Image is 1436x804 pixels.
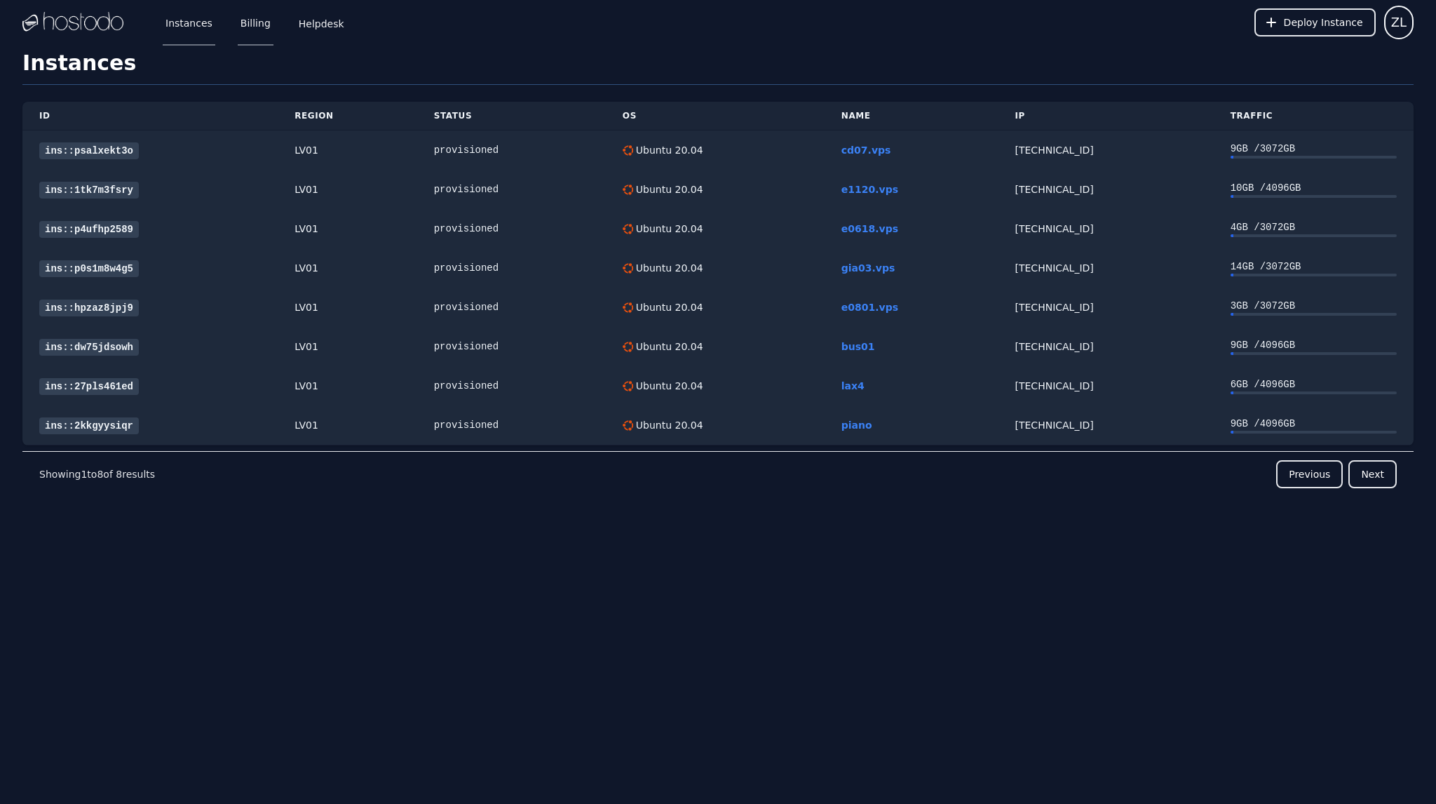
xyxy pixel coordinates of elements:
[39,142,139,159] a: ins::psalxekt3o
[841,262,895,274] a: gia03.vps
[825,102,998,130] th: Name
[22,451,1414,497] nav: Pagination
[294,143,400,157] div: LV01
[294,418,400,432] div: LV01
[633,379,703,393] div: Ubuntu 20.04
[294,261,400,275] div: LV01
[39,467,155,481] p: Showing to of results
[623,263,633,274] img: Ubuntu 20.04
[1214,102,1414,130] th: Traffic
[22,12,123,33] img: Logo
[434,222,589,236] div: provisioned
[633,300,703,314] div: Ubuntu 20.04
[1015,379,1197,393] div: [TECHNICAL_ID]
[434,143,589,157] div: provisioned
[39,339,139,356] a: ins::dw75jdsowh
[39,378,139,395] a: ins::27pls461ed
[294,340,400,354] div: LV01
[623,342,633,352] img: Ubuntu 20.04
[1276,460,1343,488] button: Previous
[22,102,278,130] th: ID
[278,102,417,130] th: Region
[1231,142,1397,156] div: 9 GB / 3072 GB
[606,102,825,130] th: OS
[294,182,400,196] div: LV01
[434,340,589,354] div: provisioned
[22,51,1414,85] h1: Instances
[434,182,589,196] div: provisioned
[39,260,139,277] a: ins::p0s1m8w4g5
[39,417,139,434] a: ins::2kkgyysiqr
[1384,6,1414,39] button: User menu
[81,469,87,480] span: 1
[998,102,1214,130] th: IP
[294,222,400,236] div: LV01
[116,469,122,480] span: 8
[1231,181,1397,195] div: 10 GB / 4096 GB
[1231,377,1397,391] div: 6 GB / 4096 GB
[434,379,589,393] div: provisioned
[1348,460,1397,488] button: Next
[294,300,400,314] div: LV01
[1231,220,1397,234] div: 4 GB / 3072 GB
[1015,143,1197,157] div: [TECHNICAL_ID]
[1284,15,1363,29] span: Deploy Instance
[97,469,103,480] span: 8
[841,341,875,352] a: bus01
[1015,182,1197,196] div: [TECHNICAL_ID]
[1231,299,1397,313] div: 3 GB / 3072 GB
[294,379,400,393] div: LV01
[434,418,589,432] div: provisioned
[39,182,139,199] a: ins::1tk7m3fsry
[633,182,703,196] div: Ubuntu 20.04
[623,381,633,391] img: Ubuntu 20.04
[633,143,703,157] div: Ubuntu 20.04
[841,223,898,234] a: e0618.vps
[39,300,139,316] a: ins::hpzaz8jpj9
[841,380,865,391] a: lax4
[1391,13,1407,32] span: ZL
[633,340,703,354] div: Ubuntu 20.04
[1254,8,1376,36] button: Deploy Instance
[623,302,633,313] img: Ubuntu 20.04
[434,261,589,275] div: provisioned
[841,302,898,313] a: e0801.vps
[623,224,633,234] img: Ubuntu 20.04
[1015,418,1197,432] div: [TECHNICAL_ID]
[1015,261,1197,275] div: [TECHNICAL_ID]
[633,418,703,432] div: Ubuntu 20.04
[1015,300,1197,314] div: [TECHNICAL_ID]
[1015,222,1197,236] div: [TECHNICAL_ID]
[623,185,633,195] img: Ubuntu 20.04
[623,420,633,431] img: Ubuntu 20.04
[841,184,898,195] a: e1120.vps
[39,221,139,238] a: ins::p4ufhp2589
[1231,338,1397,352] div: 9 GB / 4096 GB
[1015,340,1197,354] div: [TECHNICAL_ID]
[841,145,891,156] a: cd07.vps
[623,145,633,156] img: Ubuntu 20.04
[1231,417,1397,431] div: 9 GB / 4096 GB
[1231,260,1397,274] div: 14 GB / 3072 GB
[633,261,703,275] div: Ubuntu 20.04
[633,222,703,236] div: Ubuntu 20.04
[841,420,872,431] a: piano
[417,102,606,130] th: Status
[434,300,589,314] div: provisioned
